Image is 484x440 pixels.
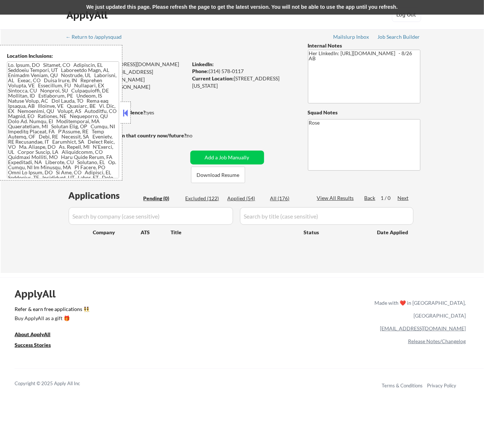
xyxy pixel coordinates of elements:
[190,151,264,164] button: Add a Job Manually
[228,195,264,202] div: Applied (54)
[308,109,420,116] div: Squad Notes
[304,225,367,239] div: Status
[187,132,208,139] div: no
[15,342,51,348] u: Success Stories
[377,229,409,236] div: Date Applied
[193,75,234,81] strong: Current Location:
[66,34,129,41] a: ← Return to /applysquad
[7,52,119,60] div: Location Inclusions:
[240,207,414,225] input: Search by title (case sensitive)
[334,34,370,39] div: Mailslurp Inbox
[270,195,307,202] div: All (176)
[408,338,466,344] a: Release Notes/Changelog
[15,330,61,340] a: About ApplyAll
[365,194,376,202] div: Back
[15,307,222,314] a: Refer & earn free applications 👯‍♀️
[371,296,466,322] div: Made with ❤️ in [GEOGRAPHIC_DATA], [GEOGRAPHIC_DATA]
[398,194,409,202] div: Next
[67,9,110,21] div: ApplyAll
[191,167,245,183] button: Download Resume
[141,229,171,236] div: ATS
[392,7,421,22] button: Log Out
[381,194,398,202] div: 1 / 0
[66,48,217,57] div: [PERSON_NAME]
[144,195,180,202] div: Pending (0)
[334,34,370,41] a: Mailslurp Inbox
[380,325,466,331] a: [EMAIL_ADDRESS][DOMAIN_NAME]
[15,341,61,350] a: Success Stories
[15,316,88,321] div: Buy ApplyAll as a gift 🎁
[193,75,296,89] div: [STREET_ADDRESS][US_STATE]
[171,229,297,236] div: Title
[382,383,423,388] a: Terms & Conditions
[66,34,129,39] div: ← Return to /applysquad
[427,383,456,388] a: Privacy Policy
[15,314,88,323] a: Buy ApplyAll as a gift 🎁
[193,68,296,75] div: (314) 578‑0117
[15,331,50,337] u: About ApplyAll
[15,288,64,300] div: ApplyAll
[69,207,233,225] input: Search by company (case sensitive)
[186,195,222,202] div: Excluded (122)
[308,42,420,49] div: Internal Notes
[193,68,209,74] strong: Phone:
[69,191,141,200] div: Applications
[93,229,141,236] div: Company
[378,34,420,41] a: Job Search Builder
[193,61,214,67] strong: LinkedIn:
[378,34,420,39] div: Job Search Builder
[317,194,356,202] div: View All Results
[15,380,99,387] div: Copyright © 2025 Apply All Inc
